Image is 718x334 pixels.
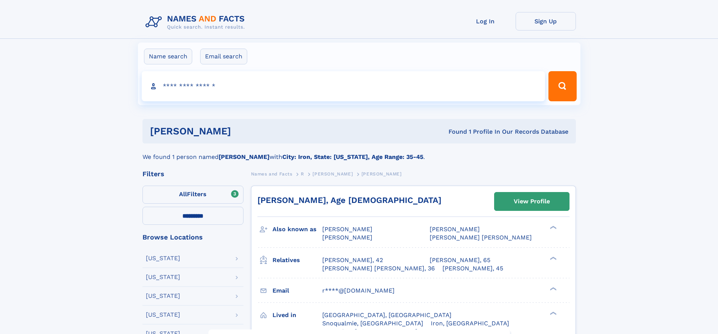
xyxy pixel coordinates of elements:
[219,153,269,160] b: [PERSON_NAME]
[431,320,509,327] span: Iron, [GEOGRAPHIC_DATA]
[273,309,322,322] h3: Lived in
[322,264,435,273] a: [PERSON_NAME] [PERSON_NAME], 36
[301,169,304,178] a: R
[430,226,480,233] span: [PERSON_NAME]
[430,256,490,264] a: [PERSON_NAME], 65
[257,195,441,205] a: [PERSON_NAME], Age [DEMOGRAPHIC_DATA]
[322,256,383,264] a: [PERSON_NAME], 42
[548,311,557,316] div: ❯
[273,284,322,297] h3: Email
[516,12,576,31] a: Sign Up
[548,286,557,291] div: ❯
[301,171,304,177] span: R
[142,171,243,177] div: Filters
[273,254,322,267] h3: Relatives
[340,128,568,136] div: Found 1 Profile In Our Records Database
[142,71,545,101] input: search input
[548,71,576,101] button: Search Button
[251,169,292,178] a: Names and Facts
[146,274,180,280] div: [US_STATE]
[273,223,322,236] h3: Also known as
[322,226,372,233] span: [PERSON_NAME]
[200,49,247,64] label: Email search
[282,153,423,160] b: City: Iron, State: [US_STATE], Age Range: 35-45
[312,171,353,177] span: [PERSON_NAME]
[142,186,243,204] label: Filters
[442,264,503,273] a: [PERSON_NAME], 45
[322,234,372,241] span: [PERSON_NAME]
[146,293,180,299] div: [US_STATE]
[146,255,180,261] div: [US_STATE]
[312,169,353,178] a: [PERSON_NAME]
[142,234,243,241] div: Browse Locations
[361,171,402,177] span: [PERSON_NAME]
[150,127,340,136] h1: [PERSON_NAME]
[548,225,557,230] div: ❯
[548,256,557,261] div: ❯
[322,311,452,319] span: [GEOGRAPHIC_DATA], [GEOGRAPHIC_DATA]
[455,12,516,31] a: Log In
[142,12,251,32] img: Logo Names and Facts
[146,312,180,318] div: [US_STATE]
[179,191,187,198] span: All
[322,320,423,327] span: Snoqualmie, [GEOGRAPHIC_DATA]
[514,193,550,210] div: View Profile
[142,143,576,162] div: We found 1 person named with .
[494,192,569,210] a: View Profile
[430,234,532,241] span: [PERSON_NAME] [PERSON_NAME]
[144,49,192,64] label: Name search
